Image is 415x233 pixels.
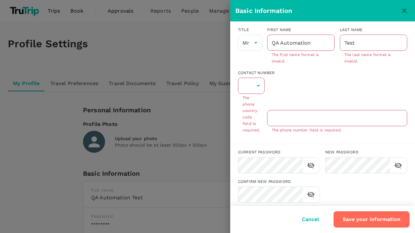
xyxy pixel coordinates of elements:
button: toggle password visibility [393,160,404,171]
div: Last name [340,27,407,33]
div: ​ [238,78,265,94]
div: New password [325,149,407,156]
p: The last name format is invalid. [344,52,403,65]
p: The phone number field is required. [272,127,403,134]
div: Basic Information [235,6,399,16]
div: First name [267,27,335,33]
button: toggle password visibility [305,160,316,171]
div: Title [238,27,262,33]
p: The phone country code field is required. [243,95,260,133]
button: toggle password visibility [305,189,316,200]
div: Contact Number [238,70,407,76]
div: Current password [238,149,320,156]
button: Save your information [333,211,410,228]
div: Mr [238,35,262,51]
div: Confirm new password [238,179,320,185]
button: Cancel [293,211,328,227]
button: close [399,5,410,16]
p: The first name format is invalid. [272,52,330,65]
